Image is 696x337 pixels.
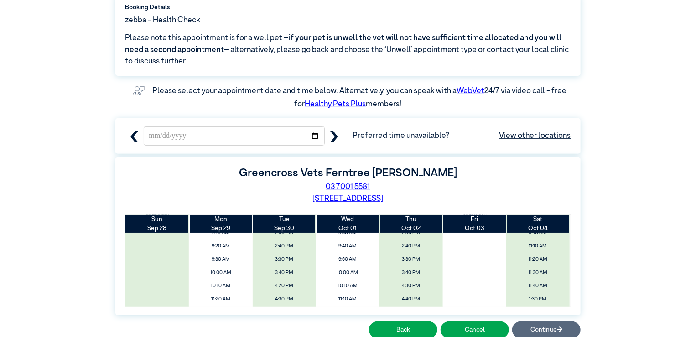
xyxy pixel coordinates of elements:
span: 3:40 PM [382,267,440,279]
span: 3:40 PM [255,267,313,279]
span: 10:00 AM [319,267,377,279]
a: 03 7001 5581 [326,183,370,191]
span: zebba - Health Check [125,15,200,26]
span: 10:10 AM [319,280,377,292]
span: 11:10 AM [509,241,567,252]
label: Greencross Vets Ferntree [PERSON_NAME] [239,168,457,179]
span: 11:40 AM [509,280,567,292]
span: 9:40 AM [319,241,377,252]
span: Preferred time unavailable? [353,130,571,142]
span: 3:30 PM [382,254,440,265]
span: 1:30 PM [509,294,567,305]
span: 11:30 AM [509,267,567,279]
span: 11:10 AM [319,294,377,305]
th: Oct 01 [316,215,379,233]
th: Oct 04 [506,215,570,233]
span: 4:20 PM [255,280,313,292]
span: 9:30 AM [192,254,249,265]
span: 9:20 AM [192,241,249,252]
label: Please select your appointment date and time below. Alternatively, you can speak with a 24/7 via ... [152,87,568,109]
th: Oct 03 [443,215,506,233]
a: [STREET_ADDRESS] [313,195,384,203]
span: 3:30 PM [255,254,313,265]
a: WebVet [457,87,484,95]
span: 11:20 AM [509,254,567,265]
a: View other locations [499,130,571,142]
span: 4:30 PM [382,280,440,292]
span: 2:40 PM [255,241,313,252]
label: Booking Details [125,3,571,12]
img: vet [130,83,148,99]
span: Please note this appointment is for a well pet – – alternatively, please go back and choose the ‘... [125,32,571,68]
th: Sep 30 [253,215,316,233]
span: 10:00 AM [192,267,249,279]
span: 11:20 AM [192,294,249,305]
th: Sep 29 [189,215,252,233]
th: Sep 28 [125,215,189,233]
span: 2:40 PM [382,241,440,252]
span: if your pet is unwell the vet will not have sufficient time allocated and you will need a second ... [125,34,561,54]
th: Oct 02 [379,215,443,233]
a: Healthy Pets Plus [305,100,366,108]
span: 4:40 PM [382,294,440,305]
span: 10:10 AM [192,280,249,292]
span: 9:50 AM [319,254,377,265]
span: 4:30 PM [255,294,313,305]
